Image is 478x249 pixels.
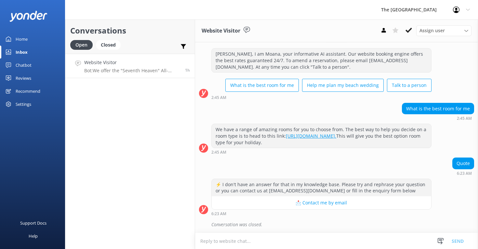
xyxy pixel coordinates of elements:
strong: 6:23 AM [457,172,472,175]
div: 2025-08-17T01:31:15.879 [199,219,474,230]
div: Support Docs [20,216,46,229]
button: 📩 Contact me by email [212,196,431,209]
div: Help [29,229,38,242]
img: yonder-white-logo.png [10,11,47,21]
a: [URL][DOMAIN_NAME]. [286,133,336,139]
div: Assign User [416,25,471,36]
div: [PERSON_NAME], I am Moana, your informative AI assistant. Our website booking engine offers the b... [212,48,431,72]
div: Closed [96,40,121,50]
div: Open [70,40,93,50]
strong: 6:23 AM [211,212,226,216]
div: Home [16,33,28,46]
div: Conversation was closed. [211,219,474,230]
div: 12:23pm 16-Aug-2025 (UTC -10:00) Pacific/Honolulu [452,171,474,175]
button: What is the best room for me [225,79,299,92]
button: Talk to a person [387,79,432,92]
div: 08:45am 16-Aug-2025 (UTC -10:00) Pacific/Honolulu [211,95,432,100]
div: Inbox [16,46,28,59]
div: 08:45am 16-Aug-2025 (UTC -10:00) Pacific/Honolulu [211,150,432,154]
div: Quote [453,158,474,169]
div: What is the best room for me [402,103,474,114]
h4: Website Visitor [84,59,180,66]
a: Open [70,41,96,48]
p: Bot: We offer the "Seventh Heaven" All-Inclusive Wedding Package, which includes a tropical islan... [84,68,180,74]
strong: 2:45 AM [457,117,472,120]
a: Website VisitorBot:We offer the "Seventh Heaven" All-Inclusive Wedding Package, which includes a ... [65,54,195,78]
span: Assign user [419,27,445,34]
h3: Website Visitor [202,27,240,35]
div: Reviews [16,72,31,85]
div: Chatbot [16,59,32,72]
div: Recommend [16,85,40,98]
strong: 2:45 AM [211,96,226,100]
span: 02:15am 17-Aug-2025 (UTC -10:00) Pacific/Honolulu [185,67,190,73]
a: Closed [96,41,124,48]
div: Settings [16,98,31,111]
strong: 2:45 AM [211,150,226,154]
div: We have a range of amazing rooms for you to choose from. The best way to help you decide on a roo... [212,124,431,148]
div: ⚡ I don't have an answer for that in my knowledge base. Please try and rephrase your question or ... [212,179,431,196]
button: Help me plan my beach wedding [302,79,384,92]
div: 08:45am 16-Aug-2025 (UTC -10:00) Pacific/Honolulu [402,116,474,120]
h2: Conversations [70,24,190,37]
div: 12:23pm 16-Aug-2025 (UTC -10:00) Pacific/Honolulu [211,211,432,216]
